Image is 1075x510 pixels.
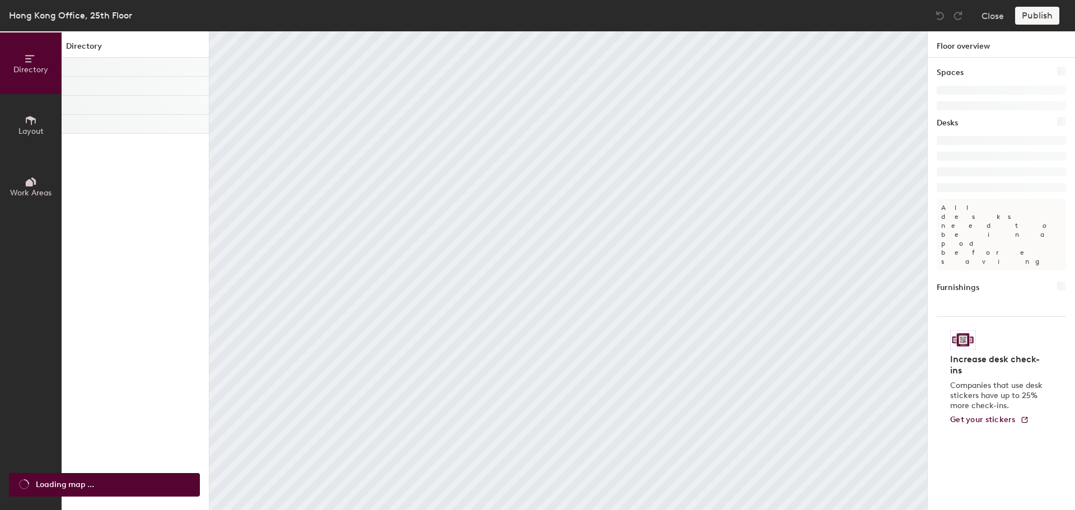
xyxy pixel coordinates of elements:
[9,8,132,22] div: Hong Kong Office, 25th Floor
[18,127,44,136] span: Layout
[952,10,964,21] img: Redo
[937,67,964,79] h1: Spaces
[937,199,1066,270] p: All desks need to be in a pod before saving
[950,415,1029,425] a: Get your stickers
[36,479,94,491] span: Loading map ...
[934,10,946,21] img: Undo
[937,282,979,294] h1: Furnishings
[209,31,927,510] canvas: Map
[950,415,1016,424] span: Get your stickers
[950,330,976,349] img: Sticker logo
[950,381,1046,411] p: Companies that use desk stickers have up to 25% more check-ins.
[62,40,209,58] h1: Directory
[928,31,1075,58] h1: Floor overview
[981,7,1004,25] button: Close
[950,354,1046,376] h4: Increase desk check-ins
[10,188,52,198] span: Work Areas
[937,117,958,129] h1: Desks
[13,65,48,74] span: Directory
